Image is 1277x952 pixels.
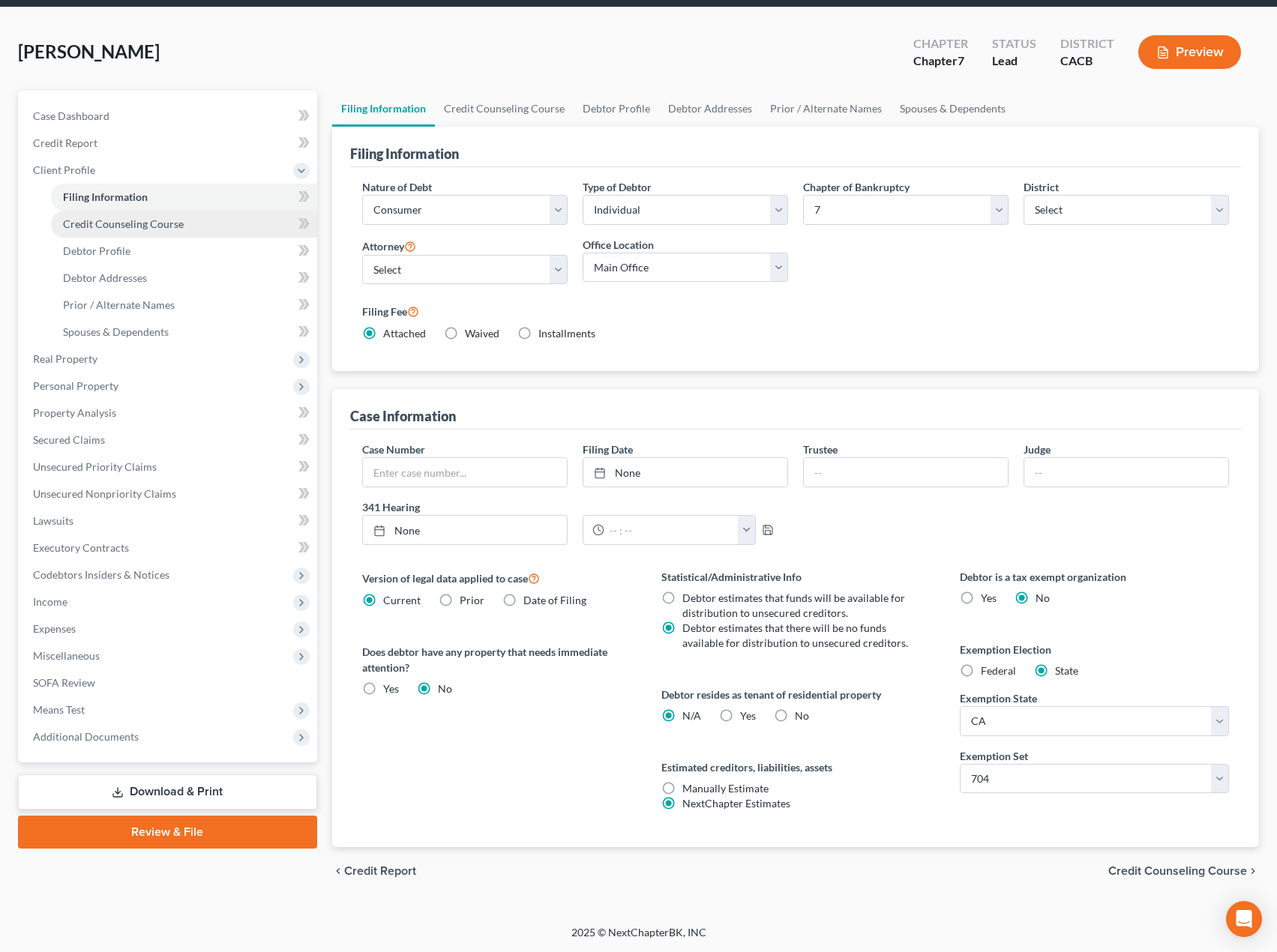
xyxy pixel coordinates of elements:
span: NextChapter Estimates [682,797,790,810]
span: Means Test [33,703,85,716]
span: Unsecured Nonpriority Claims [33,487,176,500]
label: Debtor resides as tenant of residential property [661,687,931,702]
a: Prior / Alternate Names [51,292,317,319]
label: Exemption State [960,690,1037,706]
span: Filing Information [63,190,148,203]
span: Current [383,594,421,606]
i: chevron_left [332,865,344,877]
input: -- [804,458,1008,486]
div: Lead [992,52,1036,70]
div: Open Intercom Messenger [1226,901,1262,937]
a: Download & Print [18,774,317,810]
span: Codebtors Insiders & Notices [33,568,169,581]
label: Version of legal data applied to case [362,569,631,587]
span: 7 [958,53,964,67]
span: Personal Property [33,379,118,392]
a: Debtor Profile [574,91,659,127]
label: Type of Debtor [583,179,652,195]
span: Credit Counseling Course [1108,865,1247,877]
label: Exemption Set [960,748,1028,764]
label: Chapter of Bankruptcy [803,179,910,195]
span: Miscellaneous [33,649,100,662]
label: Statistical/Administrative Info [661,569,931,585]
div: Chapter [913,35,968,52]
span: Installments [538,327,595,340]
input: -- [1024,458,1228,486]
span: Credit Report [344,865,416,877]
a: Executory Contracts [21,534,317,561]
span: Yes [740,709,756,722]
span: Debtor estimates that there will be no funds available for distribution to unsecured creditors. [682,621,908,649]
a: Credit Counseling Course [435,91,574,127]
a: Credit Report [21,130,317,157]
span: Additional Documents [33,730,139,743]
span: State [1055,664,1078,677]
i: chevron_right [1247,865,1259,877]
span: No [1036,591,1050,604]
label: Case Number [362,442,425,457]
a: Spouses & Dependents [891,91,1015,127]
span: Lawsuits [33,514,73,527]
label: Office Location [583,237,654,253]
span: No [438,682,452,695]
button: Credit Counseling Course chevron_right [1108,865,1259,877]
button: Preview [1138,35,1241,69]
button: chevron_left Credit Report [332,865,416,877]
input: Enter case number... [363,458,567,486]
label: 341 Hearing [355,499,796,515]
div: Filing Information [350,145,459,163]
a: Case Dashboard [21,103,317,130]
a: Debtor Addresses [659,91,761,127]
div: Status [992,35,1036,52]
a: Review & File [18,816,317,849]
a: None [583,458,787,486]
span: Prior [460,594,484,606]
a: Lawsuits [21,507,317,534]
span: [PERSON_NAME] [18,40,160,62]
span: Yes [383,682,399,695]
span: Client Profile [33,163,95,176]
a: Credit Counseling Course [51,211,317,238]
span: Real Property [33,352,97,365]
span: Case Dashboard [33,109,109,122]
span: Attached [383,327,426,340]
span: Spouses & Dependents [63,325,169,338]
span: Unsecured Priority Claims [33,460,157,473]
span: Debtor estimates that funds will be available for distribution to unsecured creditors. [682,591,905,619]
span: Property Analysis [33,406,116,419]
input: -- : -- [604,516,739,544]
div: Case Information [350,407,456,425]
label: District [1024,179,1059,195]
div: 2025 © NextChapterBK, INC [211,925,1066,952]
a: Property Analysis [21,400,317,427]
div: District [1060,35,1114,52]
a: Unsecured Nonpriority Claims [21,480,317,507]
div: Chapter [913,52,968,70]
label: Exemption Election [960,642,1229,657]
a: SOFA Review [21,669,317,696]
label: Filing Date [583,442,633,457]
label: Attorney [362,237,416,255]
span: Debtor Profile [63,244,130,257]
a: Spouses & Dependents [51,319,317,346]
span: Expenses [33,622,76,635]
span: Debtor Addresses [63,271,147,284]
a: Unsecured Priority Claims [21,454,317,480]
a: Filing Information [51,184,317,211]
a: Filing Information [332,91,435,127]
span: Date of Filing [523,594,586,606]
label: Debtor is a tax exempt organization [960,569,1229,585]
a: Secured Claims [21,427,317,454]
span: Waived [465,327,499,340]
a: Debtor Addresses [51,265,317,292]
label: Estimated creditors, liabilities, assets [661,759,931,775]
a: None [363,516,567,544]
div: CACB [1060,52,1114,70]
a: Debtor Profile [51,238,317,265]
span: N/A [682,709,701,722]
label: Filing Fee [362,302,1229,320]
span: Yes [981,591,997,604]
span: Federal [981,664,1016,677]
a: Prior / Alternate Names [761,91,891,127]
span: Credit Counseling Course [63,217,184,230]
